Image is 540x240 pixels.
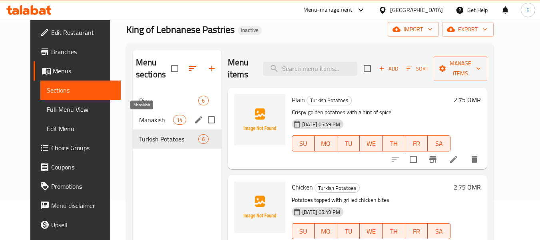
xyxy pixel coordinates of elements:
span: 14 [173,116,185,124]
button: TU [337,135,360,151]
a: Menus [34,61,121,81]
span: FR [408,138,425,149]
span: SA [431,226,447,237]
span: SU [295,138,312,149]
a: Upsell [34,215,121,234]
button: TH [383,223,405,239]
h2: Menu sections [136,56,171,81]
span: Inactive [238,27,262,34]
span: Choice Groups [51,143,114,153]
span: Pizza [139,96,199,105]
button: Add section [202,59,221,78]
span: Menus [53,66,114,76]
span: Sort items [401,63,434,75]
span: FR [408,226,425,237]
button: Sort [405,63,430,75]
a: Edit Restaurant [34,23,121,42]
button: SU [292,223,315,239]
div: Inactive [238,26,262,35]
p: Crispy golden potatoes with a hint of spice. [292,107,450,117]
span: [DATE] 05:49 PM [299,208,343,216]
span: TU [341,226,357,237]
span: import [394,24,432,34]
div: items [198,134,208,144]
button: delete [465,150,484,169]
p: Potatoes topped with grilled chicken bites. [292,195,450,205]
span: Coupons [51,162,114,172]
nav: Menu sections [133,88,221,152]
button: Branch-specific-item [423,150,442,169]
a: Choice Groups [34,138,121,157]
span: Turkish Potatoes [307,96,351,105]
span: Menu disclaimer [51,201,114,210]
span: Full Menu View [47,105,114,114]
span: WE [363,226,379,237]
span: WE [363,138,379,149]
div: [GEOGRAPHIC_DATA] [390,6,443,14]
button: TU [337,223,360,239]
span: [DATE] 05:49 PM [299,121,343,128]
span: Manakish [139,115,173,125]
a: Sections [40,81,121,100]
span: 6 [199,135,208,143]
button: edit [193,114,205,126]
button: SU [292,135,315,151]
span: TH [386,226,402,237]
a: Coupons [34,157,121,177]
button: MO [315,223,337,239]
span: Edit Menu [47,124,114,133]
span: King of Lebnanese Pastries [126,20,235,38]
span: TH [386,138,402,149]
div: Turkish Potatoes6 [133,129,221,149]
div: items [173,115,186,125]
button: WE [360,135,383,151]
span: Promotions [51,182,114,191]
button: SA [428,135,450,151]
span: MO [318,226,334,237]
a: Edit Menu [40,119,121,138]
button: WE [360,223,383,239]
span: Sections [47,85,114,95]
button: Manage items [434,56,487,81]
span: Select all sections [166,60,183,77]
span: Sort [406,64,428,73]
h6: 2.75 OMR [454,94,481,105]
div: Manakish14edit [133,110,221,129]
span: Sort sections [183,59,202,78]
span: SU [295,226,312,237]
a: Menu disclaimer [34,196,121,215]
span: Turkish Potatoes [139,134,199,144]
span: E [526,6,530,14]
span: 6 [199,97,208,105]
span: SA [431,138,447,149]
span: Upsell [51,220,114,230]
span: Edit Restaurant [51,28,114,37]
span: Select section [359,60,376,77]
span: Plain [292,94,305,106]
span: Select to update [405,151,422,168]
span: Manage items [440,58,481,79]
span: Add item [376,63,401,75]
button: export [442,22,494,37]
span: Branches [51,47,114,56]
a: Edit menu item [449,155,458,164]
img: Chicken [234,182,285,233]
span: Add [378,64,399,73]
button: Add [376,63,401,75]
div: Menu-management [303,5,353,15]
span: export [448,24,487,34]
span: Chicken [292,181,313,193]
h6: 2.75 OMR [454,182,481,193]
button: import [388,22,439,37]
a: Promotions [34,177,121,196]
span: MO [318,138,334,149]
h2: Menu items [228,56,253,81]
input: search [263,62,357,76]
button: FR [405,135,428,151]
div: Pizza6 [133,91,221,110]
div: items [198,96,208,105]
img: Plain [234,94,285,145]
button: MO [315,135,337,151]
span: Turkish Potatoes [315,184,359,193]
